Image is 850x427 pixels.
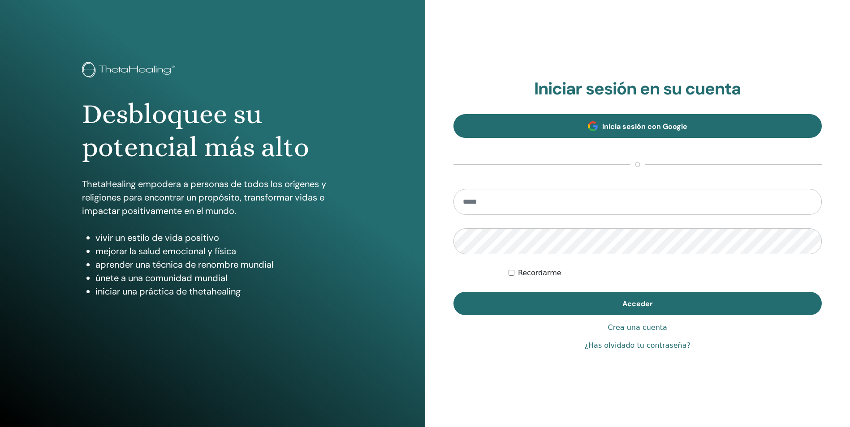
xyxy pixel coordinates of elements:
span: Inicia sesión con Google [602,122,687,131]
li: aprender una técnica de renombre mundial [95,258,343,271]
a: Crea una cuenta [608,322,667,333]
div: Mantenerme autenticado indefinidamente o hasta cerrar la sesión manualmente [509,268,822,278]
a: Inicia sesión con Google [453,114,822,138]
label: Recordarme [518,268,561,278]
span: o [630,159,645,170]
a: ¿Has olvidado tu contraseña? [585,340,690,351]
li: iniciar una práctica de thetahealing [95,285,343,298]
h1: Desbloquee su potencial más alto [82,98,343,164]
li: únete a una comunidad mundial [95,271,343,285]
p: ThetaHealing empodera a personas de todos los orígenes y religiones para encontrar un propósito, ... [82,177,343,218]
li: mejorar la salud emocional y física [95,244,343,258]
span: Acceder [622,299,653,308]
li: vivir un estilo de vida positivo [95,231,343,244]
button: Acceder [453,292,822,315]
h2: Iniciar sesión en su cuenta [453,79,822,99]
